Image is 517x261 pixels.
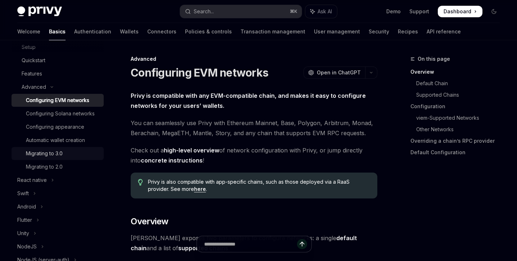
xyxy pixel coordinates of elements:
svg: Tip [138,179,143,186]
a: Automatic wallet creation [12,134,104,147]
div: Configuring Solana networks [26,109,95,118]
button: Open in ChatGPT [304,67,365,79]
a: high-level overview [164,147,219,154]
button: Toggle Advanced section [12,81,104,93]
div: Features [22,69,42,78]
a: Other Networks [410,124,505,135]
a: Security [369,23,389,40]
span: [PERSON_NAME] exposes two parameters to configure networks: a single and a list of . [131,233,377,253]
a: here [194,186,206,192]
div: React native [17,176,47,184]
a: Support [409,8,429,15]
a: Transaction management [240,23,305,40]
span: Check out a of network configuration with Privy, or jump directly into ! [131,145,377,165]
div: Advanced [131,55,377,63]
a: Default Configuration [410,147,505,158]
a: User management [314,23,360,40]
input: Ask a question... [204,236,297,252]
a: API reference [427,23,461,40]
a: Overriding a chain’s RPC provider [410,135,505,147]
a: Demo [386,8,401,15]
a: Basics [49,23,66,40]
a: Supported Chains [410,89,505,101]
div: Quickstart [22,56,45,65]
h1: Configuring EVM networks [131,66,268,79]
a: Policies & controls [185,23,232,40]
a: Connectors [147,23,176,40]
a: Overview [410,66,505,78]
button: Toggle assistant panel [305,5,337,18]
img: dark logo [17,6,62,17]
a: Wallets [120,23,139,40]
span: On this page [418,55,450,63]
span: Ask AI [318,8,332,15]
div: Configuring EVM networks [26,96,89,105]
button: Toggle Unity section [12,227,104,240]
span: Dashboard [444,8,471,15]
strong: Privy is compatible with any EVM-compatible chain, and makes it easy to configure networks for yo... [131,92,366,109]
a: Configuring appearance [12,120,104,133]
a: Migrating to 2.0 [12,160,104,173]
span: Privy is also compatible with app-specific chains, such as those deployed via a RaaS provider. Se... [148,178,370,193]
button: Open search [180,5,302,18]
a: Dashboard [438,6,482,17]
button: Toggle Android section [12,200,104,213]
button: Toggle React native section [12,174,104,187]
a: Configuring EVM networks [12,94,104,107]
a: Default Chain [410,78,505,89]
div: Configuring appearance [26,123,84,131]
div: Swift [17,189,29,198]
button: Toggle Swift section [12,187,104,200]
a: Quickstart [12,54,104,67]
div: Migrating to 3.0 [26,149,63,158]
span: Overview [131,216,168,227]
button: Send message [297,239,307,249]
div: Flutter [17,216,32,224]
a: Configuring Solana networks [12,107,104,120]
a: concrete instructions [141,157,203,164]
div: NodeJS [17,242,37,251]
a: Features [12,67,104,80]
div: Migrating to 2.0 [26,162,63,171]
div: Search... [194,7,214,16]
a: viem-Supported Networks [410,112,505,124]
button: Toggle Flutter section [12,214,104,226]
span: You can seamlessly use Privy with Ethereum Mainnet, Base, Polygon, Arbitrum, Monad, Berachain, Me... [131,118,377,138]
a: Migrating to 3.0 [12,147,104,160]
button: Toggle dark mode [488,6,500,17]
span: Open in ChatGPT [317,69,361,76]
a: Recipes [398,23,418,40]
div: Advanced [22,83,46,91]
button: Toggle NodeJS section [12,240,104,253]
a: Configuration [410,101,505,112]
div: Unity [17,229,29,238]
a: Authentication [74,23,111,40]
span: ⌘ K [290,9,297,14]
a: Welcome [17,23,40,40]
div: Android [17,202,36,211]
div: Automatic wallet creation [26,136,85,145]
